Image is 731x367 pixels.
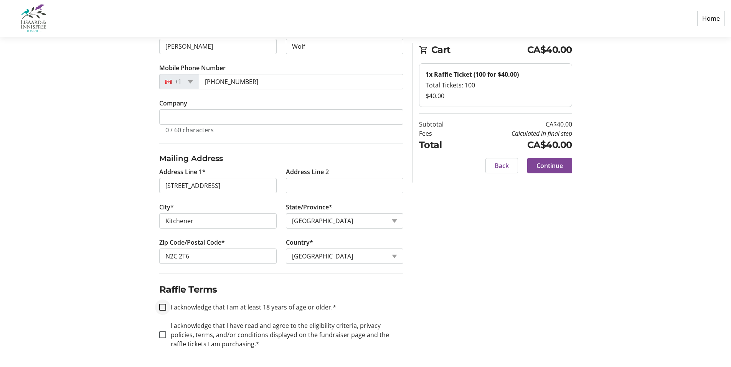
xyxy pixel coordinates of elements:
[159,283,403,296] h2: Raffle Terms
[166,303,336,312] label: I acknowledge that I am at least 18 years of age or older.*
[527,158,572,173] button: Continue
[485,158,518,173] button: Back
[159,167,206,176] label: Address Line 1*
[463,138,572,152] td: CA$40.00
[419,129,463,138] td: Fees
[6,3,61,34] img: Lisaard & Innisfree Hospice's Logo
[286,202,332,212] label: State/Province*
[159,63,226,72] label: Mobile Phone Number
[463,129,572,138] td: Calculated in final step
[426,81,566,90] div: Total Tickets: 100
[159,202,174,212] label: City*
[536,161,563,170] span: Continue
[419,138,463,152] td: Total
[159,249,277,264] input: Zip or Postal Code
[165,126,214,134] tr-character-limit: 0 / 60 characters
[426,91,566,100] div: $40.00
[166,321,403,349] label: I acknowledge that I have read and agree to the eligibility criteria, privacy policies, terms, an...
[159,178,277,193] input: Address
[159,99,187,108] label: Company
[286,167,329,176] label: Address Line 2
[286,238,313,247] label: Country*
[159,213,277,229] input: City
[463,120,572,129] td: CA$40.00
[159,238,225,247] label: Zip Code/Postal Code*
[527,43,572,57] span: CA$40.00
[495,161,509,170] span: Back
[426,70,519,79] strong: 1x Raffle Ticket (100 for $40.00)
[419,120,463,129] td: Subtotal
[431,43,527,57] span: Cart
[159,153,403,164] h3: Mailing Address
[697,11,725,26] a: Home
[199,74,403,89] input: (506) 234-5678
